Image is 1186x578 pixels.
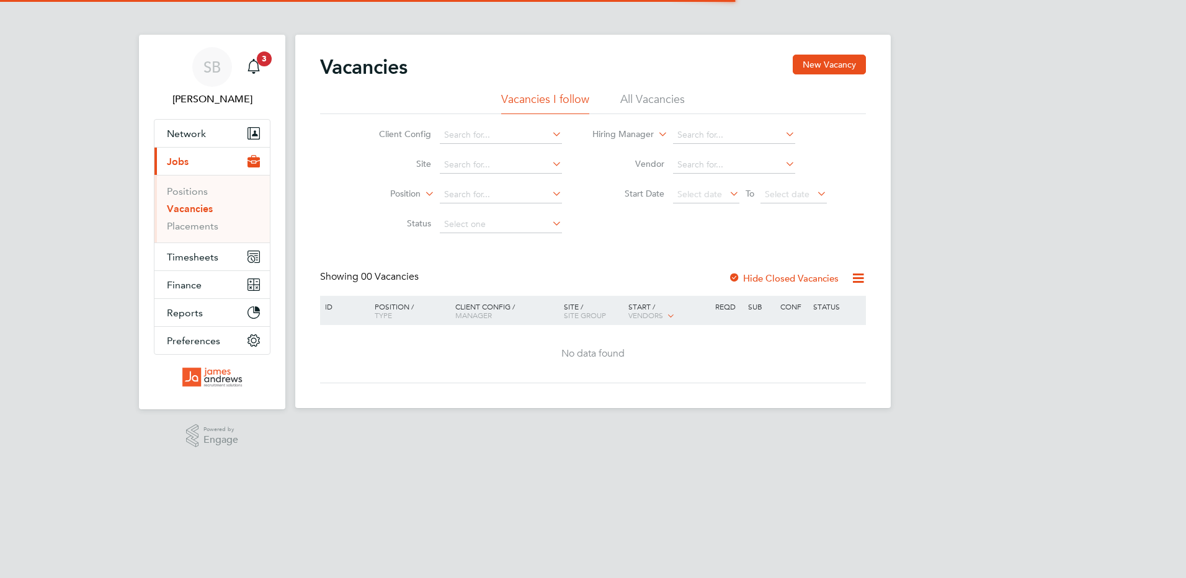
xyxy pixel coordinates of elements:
span: Select date [677,189,722,200]
span: Manager [455,310,492,320]
button: Finance [154,271,270,298]
button: Jobs [154,148,270,175]
span: Vendors [628,310,663,320]
label: Hide Closed Vacancies [728,272,839,284]
span: 00 Vacancies [361,270,419,283]
span: Select date [765,189,809,200]
div: Showing [320,270,421,283]
div: Start / [625,296,712,327]
a: Placements [167,220,218,232]
div: Sub [745,296,777,317]
span: Timesheets [167,251,218,263]
button: New Vacancy [793,55,866,74]
img: jarsolutions-logo-retina.png [182,367,243,387]
span: Finance [167,279,202,291]
div: Status [810,296,864,317]
div: Client Config / [452,296,561,326]
div: Position / [365,296,452,326]
label: Vendor [593,158,664,169]
label: Status [360,218,431,229]
span: Jobs [167,156,189,167]
div: Conf [777,296,809,317]
a: Go to home page [154,367,270,387]
span: 3 [257,51,272,66]
label: Start Date [593,188,664,199]
span: Site Group [564,310,606,320]
button: Network [154,120,270,147]
label: Position [349,188,421,200]
div: Reqd [712,296,744,317]
label: Site [360,158,431,169]
span: Preferences [167,335,220,347]
li: All Vacancies [620,92,685,114]
input: Search for... [440,127,562,144]
div: Site / [561,296,626,326]
input: Search for... [440,186,562,203]
a: Vacancies [167,203,213,215]
input: Search for... [440,156,562,174]
div: No data found [322,347,864,360]
span: Network [167,128,206,140]
button: Timesheets [154,243,270,270]
nav: Main navigation [139,35,285,409]
button: Reports [154,299,270,326]
span: Powered by [203,424,238,435]
span: Stephanie Beer [154,92,270,107]
label: Hiring Manager [582,128,654,141]
a: SB[PERSON_NAME] [154,47,270,107]
h2: Vacancies [320,55,408,79]
span: SB [203,59,221,75]
span: Engage [203,435,238,445]
input: Select one [440,216,562,233]
label: Client Config [360,128,431,140]
div: Jobs [154,175,270,242]
button: Preferences [154,327,270,354]
input: Search for... [673,156,795,174]
a: Positions [167,185,208,197]
input: Search for... [673,127,795,144]
span: Reports [167,307,203,319]
li: Vacancies I follow [501,92,589,114]
div: ID [322,296,365,317]
span: Type [375,310,392,320]
a: Powered byEngage [186,424,239,448]
a: 3 [241,47,266,87]
span: To [742,185,758,202]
